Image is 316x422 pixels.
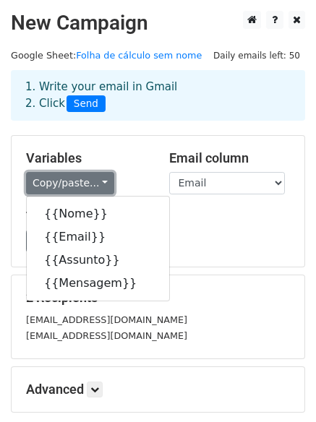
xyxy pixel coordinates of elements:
[26,314,187,325] small: [EMAIL_ADDRESS][DOMAIN_NAME]
[244,353,316,422] div: Widget de chat
[26,330,187,341] small: [EMAIL_ADDRESS][DOMAIN_NAME]
[27,249,169,272] a: {{Assunto}}
[27,272,169,295] a: {{Mensagem}}
[208,50,305,61] a: Daily emails left: 50
[244,353,316,422] iframe: Chat Widget
[26,150,148,166] h5: Variables
[76,50,202,61] a: Folha de cálculo sem nome
[11,50,202,61] small: Google Sheet:
[14,79,302,112] div: 1. Write your email in Gmail 2. Click
[169,150,291,166] h5: Email column
[27,225,169,249] a: {{Email}}
[67,95,106,113] span: Send
[208,48,305,64] span: Daily emails left: 50
[26,382,290,397] h5: Advanced
[26,172,114,194] a: Copy/paste...
[27,202,169,225] a: {{Nome}}
[11,11,305,35] h2: New Campaign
